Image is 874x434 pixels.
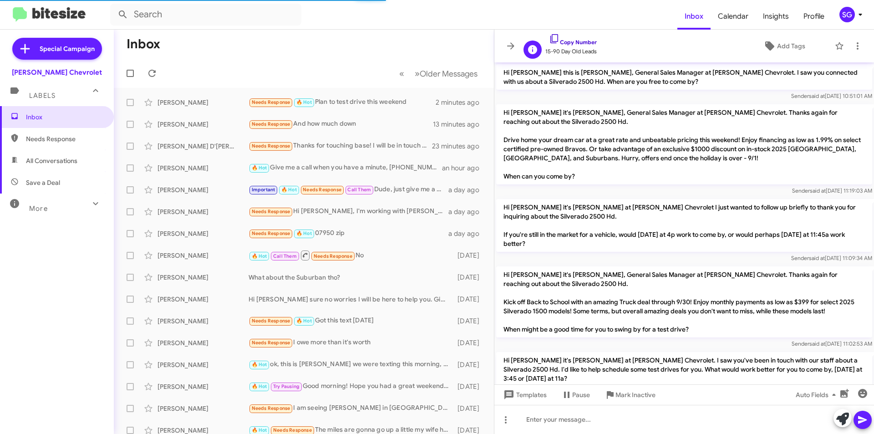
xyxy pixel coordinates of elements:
span: said at [810,187,826,194]
span: Pause [572,387,590,403]
span: said at [809,340,825,347]
div: I am seeing [PERSON_NAME] in [GEOGRAPHIC_DATA] for a test drive. Thanks. [249,403,453,414]
button: Templates [494,387,554,403]
div: [DATE] [453,404,487,413]
button: Next [409,64,483,83]
div: [DATE] [453,382,487,391]
button: Mark Inactive [597,387,663,403]
div: a day ago [448,185,487,194]
span: Try Pausing [273,383,300,389]
span: Needs Response [252,318,290,324]
div: [PERSON_NAME] [158,207,249,216]
span: 🔥 Hot [296,99,312,105]
span: 🔥 Hot [252,362,267,368]
div: [PERSON_NAME] [158,295,249,304]
a: Profile [796,3,832,30]
span: Save a Deal [26,178,60,187]
div: 13 minutes ago [433,120,487,129]
p: Hi [PERSON_NAME] it's [PERSON_NAME], General Sales Manager at [PERSON_NAME] Chevrolet. Thanks aga... [496,104,872,184]
a: Insights [756,3,796,30]
span: 🔥 Hot [252,253,267,259]
span: Needs Response [26,134,103,143]
span: « [399,68,404,79]
div: [DATE] [453,360,487,369]
h1: Inbox [127,37,160,51]
div: Plan to test drive this weekend [249,97,436,107]
button: Auto Fields [788,387,847,403]
span: Important [252,187,275,193]
div: Good morning! Hope you had a great weekend! Do you have any questions I can help with about the C... [249,381,453,392]
button: SG [832,7,864,22]
span: Needs Response [252,230,290,236]
div: ok, this is [PERSON_NAME] we were texting this morning, just shoot me a text on the other number ... [249,359,453,370]
div: an hour ago [442,163,487,173]
span: Mark Inactive [615,387,655,403]
div: a day ago [448,207,487,216]
span: 🔥 Hot [281,187,297,193]
span: 🔥 Hot [296,230,312,236]
span: Needs Response [273,427,312,433]
div: [PERSON_NAME] D'[PERSON_NAME] [158,142,249,151]
button: Previous [394,64,410,83]
p: Hi [PERSON_NAME] this is [PERSON_NAME], General Sales Manager at [PERSON_NAME] Chevrolet. I saw y... [496,64,872,90]
div: And how much down [249,119,433,129]
div: [DATE] [453,273,487,282]
div: [PERSON_NAME] [158,382,249,391]
span: Call Them [347,187,371,193]
nav: Page navigation example [394,64,483,83]
span: All Conversations [26,156,77,165]
div: SG [839,7,855,22]
div: 07950 zip [249,228,448,239]
span: Call Them [273,253,297,259]
span: Templates [502,387,547,403]
a: Copy Number [549,39,597,46]
div: 23 minutes ago [432,142,487,151]
div: [PERSON_NAME] [158,251,249,260]
div: [DATE] [453,251,487,260]
div: a day ago [448,229,487,238]
span: Special Campaign [40,44,95,53]
div: [DATE] [453,295,487,304]
div: [PERSON_NAME] [158,360,249,369]
input: Search [110,4,301,26]
a: Inbox [677,3,711,30]
div: [PERSON_NAME] [158,185,249,194]
span: Needs Response [252,340,290,346]
button: Pause [554,387,597,403]
span: 15-90 Day Old Leads [545,47,597,56]
span: Needs Response [252,405,290,411]
span: Sender [DATE] 11:02:53 AM [792,340,872,347]
p: Hi [PERSON_NAME] it's [PERSON_NAME] at [PERSON_NAME] Chevrolet. I saw you've been in touch with o... [496,352,872,387]
div: Hi [PERSON_NAME], I'm working with [PERSON_NAME].Thank you though. [249,206,448,217]
span: Needs Response [303,187,341,193]
div: [PERSON_NAME] [158,163,249,173]
div: [PERSON_NAME] [158,98,249,107]
div: [PERSON_NAME] [158,317,249,326]
div: I owe more than it's worth [249,337,453,348]
a: Special Campaign [12,38,102,60]
span: Sender [DATE] 10:51:01 AM [791,92,872,99]
a: Calendar [711,3,756,30]
span: » [415,68,420,79]
span: Sender [DATE] 11:19:03 AM [792,187,872,194]
div: Give me a call when you have a minute, [PHONE_NUMBER] [249,163,442,173]
div: [DATE] [453,317,487,326]
span: Labels [29,92,56,100]
span: 🔥 Hot [252,427,267,433]
span: Needs Response [252,143,290,149]
div: [PERSON_NAME] [158,120,249,129]
div: 2 minutes ago [436,98,487,107]
span: 🔥 Hot [296,318,312,324]
span: More [29,204,48,213]
div: [PERSON_NAME] [158,338,249,347]
span: Older Messages [420,69,478,79]
span: Auto Fields [796,387,839,403]
button: Add Tags [737,38,830,54]
span: said at [809,255,825,261]
span: Needs Response [252,209,290,214]
span: Needs Response [252,121,290,127]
